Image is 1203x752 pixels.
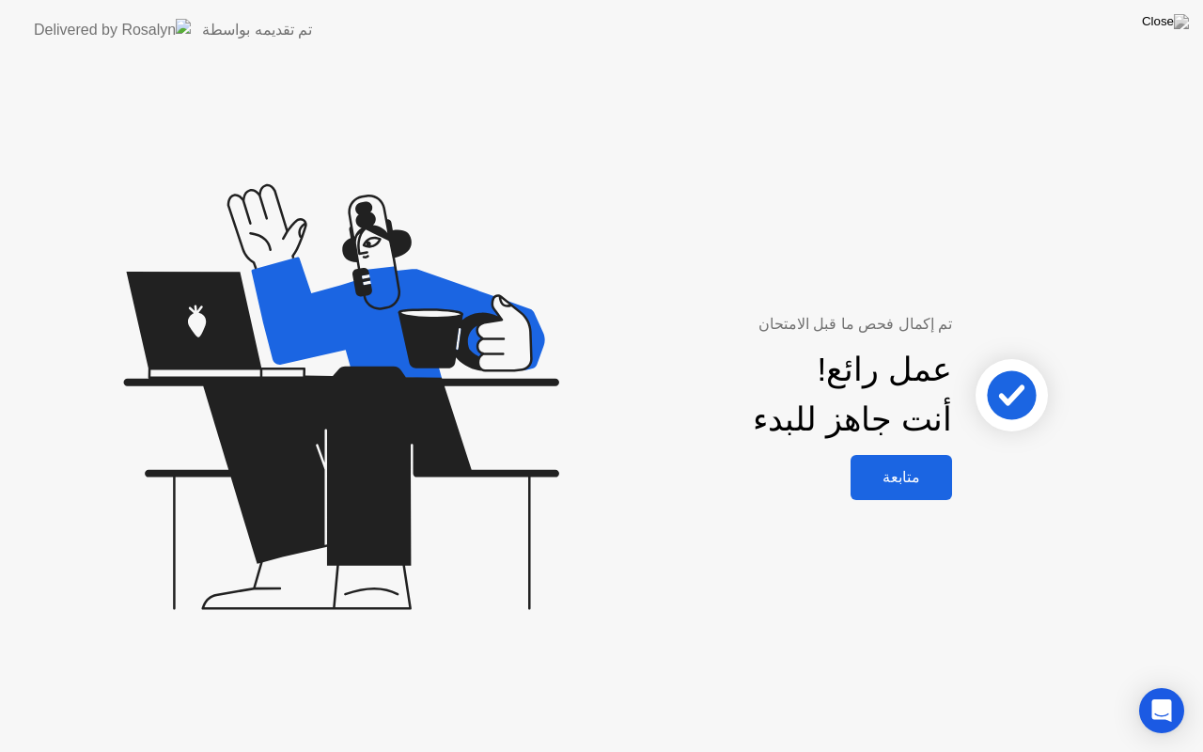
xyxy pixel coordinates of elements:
button: متابعة [851,455,952,500]
div: Open Intercom Messenger [1139,688,1184,733]
div: متابعة [856,468,946,486]
img: Delivered by Rosalyn [34,19,191,40]
div: تم تقديمه بواسطة [202,19,312,41]
div: تم إكمال فحص ما قبل الامتحان [564,313,952,336]
img: Close [1142,14,1189,29]
div: عمل رائع! أنت جاهز للبدء [753,345,952,445]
